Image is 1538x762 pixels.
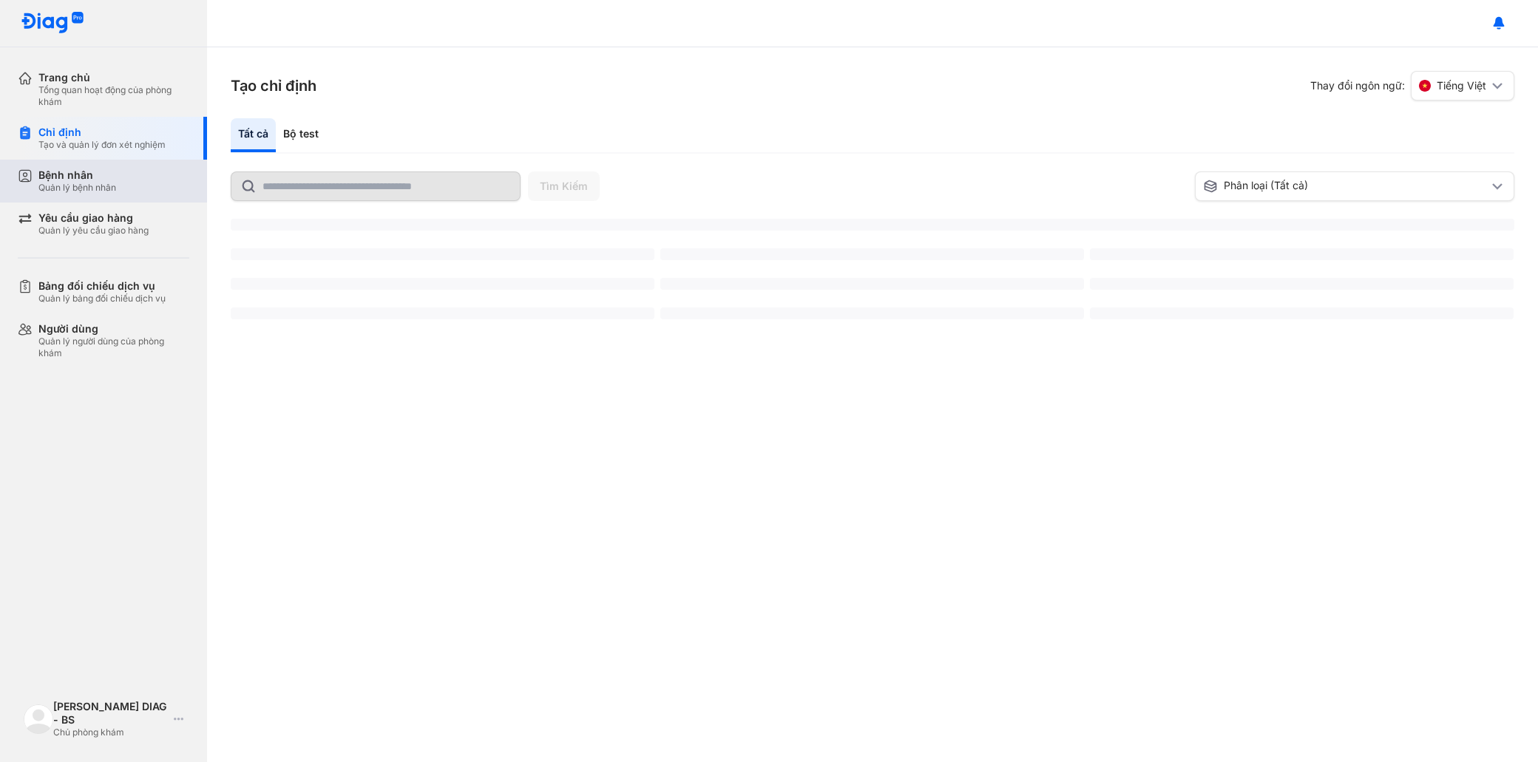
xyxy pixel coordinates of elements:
[231,278,654,290] span: ‌
[231,118,276,152] div: Tất cả
[1090,248,1514,260] span: ‌
[38,322,189,336] div: Người dùng
[38,182,116,194] div: Quản lý bệnh nhân
[1090,307,1514,319] span: ‌
[53,727,168,738] div: Chủ phòng khám
[38,279,166,293] div: Bảng đối chiếu dịch vụ
[38,71,189,84] div: Trang chủ
[660,307,1084,319] span: ‌
[38,293,166,305] div: Quản lý bảng đối chiếu dịch vụ
[1310,71,1514,101] div: Thay đổi ngôn ngữ:
[38,84,189,108] div: Tổng quan hoạt động của phòng khám
[38,169,116,182] div: Bệnh nhân
[38,126,166,139] div: Chỉ định
[231,307,654,319] span: ‌
[276,118,326,152] div: Bộ test
[528,171,600,201] button: Tìm Kiếm
[38,225,149,237] div: Quản lý yêu cầu giao hàng
[53,700,168,727] div: [PERSON_NAME] DIAG - BS
[38,336,189,359] div: Quản lý người dùng của phòng khám
[24,704,53,734] img: logo
[1090,278,1514,290] span: ‌
[21,12,84,35] img: logo
[231,248,654,260] span: ‌
[660,278,1084,290] span: ‌
[38,211,149,225] div: Yêu cầu giao hàng
[38,139,166,151] div: Tạo và quản lý đơn xét nghiệm
[231,219,1514,231] span: ‌
[231,75,316,96] h3: Tạo chỉ định
[660,248,1084,260] span: ‌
